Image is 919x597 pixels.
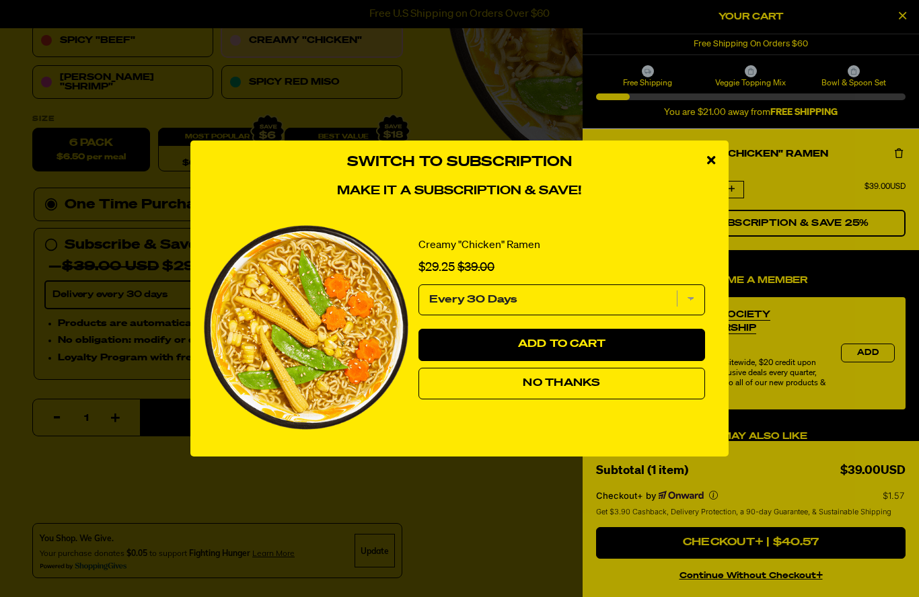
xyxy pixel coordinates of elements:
button: No Thanks [418,368,705,400]
span: Add to Cart [518,339,606,350]
button: Add to Cart [418,329,705,361]
select: subscription frequency [418,284,705,315]
span: $39.00 [457,262,494,274]
div: close modal [694,141,729,181]
h3: Switch to Subscription [204,154,715,171]
img: View Creamy "Chicken" Ramen [204,225,408,430]
div: Switch to Subscription [204,212,715,443]
iframe: Marketing Popup [7,508,85,590]
div: 1 of 1 [204,212,715,443]
h4: Make it a subscription & save! [204,184,715,199]
a: Creamy "Chicken" Ramen [418,239,540,252]
span: No Thanks [523,378,600,389]
span: $29.25 [418,262,455,274]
